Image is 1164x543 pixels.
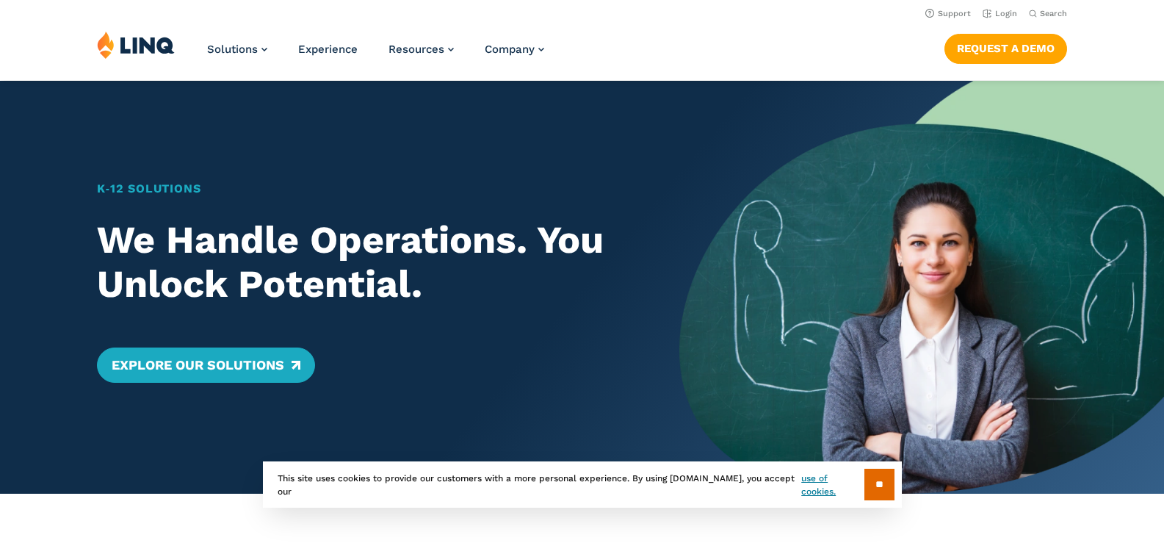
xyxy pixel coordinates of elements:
[1040,9,1067,18] span: Search
[97,31,175,59] img: LINQ | K‑12 Software
[388,43,454,56] a: Resources
[207,31,544,79] nav: Primary Navigation
[207,43,267,56] a: Solutions
[97,180,632,198] h1: K‑12 Solutions
[925,9,971,18] a: Support
[97,348,315,383] a: Explore Our Solutions
[1029,8,1067,19] button: Open Search Bar
[944,34,1067,63] a: Request a Demo
[801,472,864,498] a: use of cookies.
[97,218,632,306] h2: We Handle Operations. You Unlock Potential.
[388,43,444,56] span: Resources
[679,81,1164,494] img: Home Banner
[485,43,535,56] span: Company
[207,43,258,56] span: Solutions
[298,43,358,56] a: Experience
[263,461,902,508] div: This site uses cookies to provide our customers with a more personal experience. By using [DOMAIN...
[944,31,1067,63] nav: Button Navigation
[485,43,544,56] a: Company
[983,9,1017,18] a: Login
